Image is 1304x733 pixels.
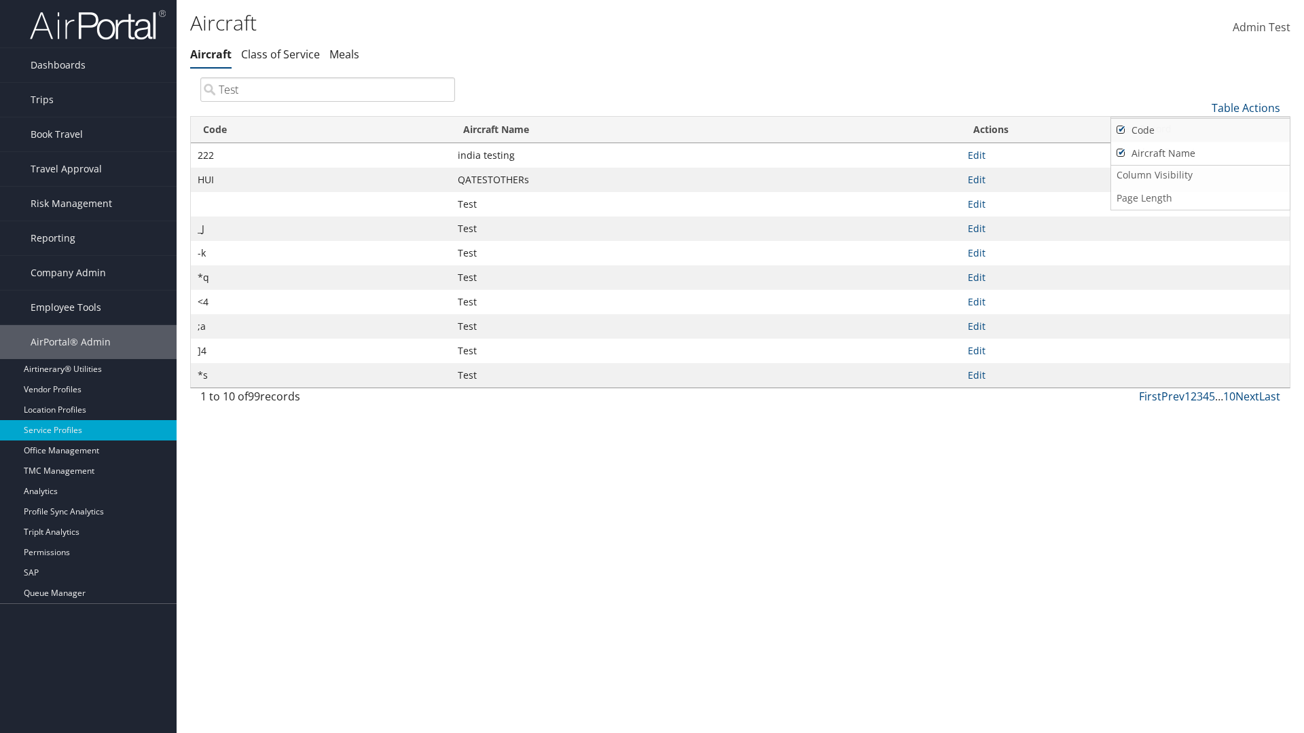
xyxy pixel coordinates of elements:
[31,325,111,359] span: AirPortal® Admin
[30,9,166,41] img: airportal-logo.png
[1111,187,1290,210] a: Page Length
[31,256,106,290] span: Company Admin
[31,83,54,117] span: Trips
[31,221,75,255] span: Reporting
[1111,119,1290,142] a: Code
[31,48,86,82] span: Dashboards
[31,117,83,151] span: Book Travel
[31,187,112,221] span: Risk Management
[1111,142,1290,165] a: Aircraft Name
[31,152,102,186] span: Travel Approval
[1111,164,1290,187] a: Column Visibility
[31,290,101,324] span: Employee Tools
[1111,117,1290,140] a: New Record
